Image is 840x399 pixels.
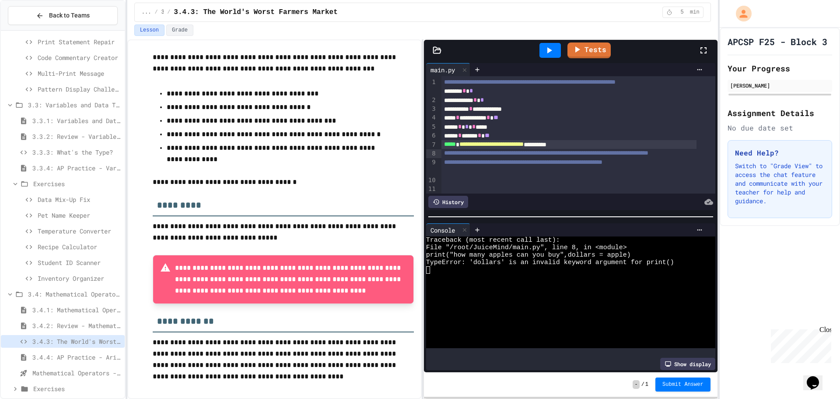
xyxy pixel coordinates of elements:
[728,107,832,119] h2: Assignment Details
[645,381,648,388] span: 1
[426,123,437,131] div: 5
[426,244,627,251] span: File "/root/JuiceMind/main.py", line 8, in <module>
[154,9,157,16] span: /
[142,9,151,16] span: ...
[428,196,468,208] div: History
[728,123,832,133] div: No due date set
[426,131,437,140] div: 6
[32,305,121,314] span: 3.4.1: Mathematical Operators
[33,179,121,188] span: Exercises
[38,195,121,204] span: Data Mix-Up Fix
[38,211,121,220] span: Pet Name Keeper
[426,226,459,235] div: Console
[426,223,470,237] div: Console
[161,9,164,16] span: 3.4: Mathematical Operators
[660,358,715,370] div: Show display
[735,162,825,205] p: Switch to "Grade View" to access the chat feature and communicate with your teacher for help and ...
[174,7,337,18] span: 3.4.3: The World's Worst Farmers Market
[38,242,121,251] span: Recipe Calculator
[426,185,437,194] div: 11
[730,81,829,89] div: [PERSON_NAME]
[426,105,437,113] div: 3
[8,6,118,25] button: Back to Teams
[28,100,121,109] span: 3.3: Variables and Data Types
[167,9,170,16] span: /
[32,148,121,157] span: 3.3.3: What's the Type?
[3,4,60,56] div: Chat with us now!Close
[426,251,631,259] span: print("how many apples can you buy",dollars = apple)
[426,237,560,244] span: Traceback (most recent call last):
[38,69,121,78] span: Multi-Print Message
[38,53,121,62] span: Code Commentary Creator
[166,25,193,36] button: Grade
[33,384,121,393] span: Exercises
[32,116,121,125] span: 3.3.1: Variables and Data Types
[735,148,825,158] h3: Need Help?
[426,176,437,185] div: 10
[426,158,437,176] div: 9
[727,4,754,24] div: My Account
[662,381,703,388] span: Submit Answer
[803,364,831,390] iframe: chat widget
[426,63,470,76] div: main.py
[641,381,644,388] span: /
[655,378,710,392] button: Submit Answer
[38,226,121,236] span: Temperature Converter
[426,141,437,149] div: 7
[134,25,164,36] button: Lesson
[38,258,121,267] span: Student ID Scanner
[32,337,121,346] span: 3.4.3: The World's Worst Farmers Market
[28,290,121,299] span: 3.4: Mathematical Operators
[32,353,121,362] span: 3.4.4: AP Practice - Arithmetic Operators
[767,326,831,363] iframe: chat widget
[32,321,121,330] span: 3.4.2: Review - Mathematical Operators
[690,9,700,16] span: min
[32,368,121,378] span: Mathematical Operators - Quiz
[728,35,827,48] h1: APCSP F25 - Block 3
[426,78,437,96] div: 1
[38,274,121,283] span: Inventory Organizer
[675,9,689,16] span: 5
[728,62,832,74] h2: Your Progress
[426,113,437,122] div: 4
[426,65,459,74] div: main.py
[32,163,121,173] span: 3.3.4: AP Practice - Variables
[38,37,121,46] span: Print Statement Repair
[32,132,121,141] span: 3.3.2: Review - Variables and Data Types
[426,96,437,105] div: 2
[426,259,674,266] span: TypeError: 'dollars' is an invalid keyword argument for print()
[49,11,90,20] span: Back to Teams
[567,42,611,58] a: Tests
[633,380,639,389] span: -
[426,149,437,158] div: 8
[38,85,121,94] span: Pattern Display Challenge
